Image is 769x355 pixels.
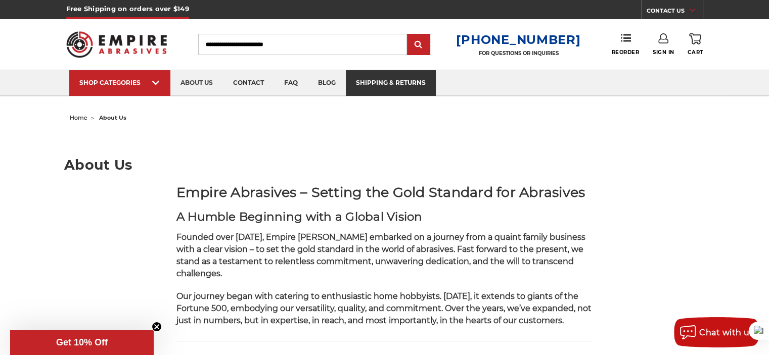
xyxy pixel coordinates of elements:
a: about us [170,70,223,96]
strong: Empire Abrasives – Setting the Gold Standard for Abrasives [176,184,585,200]
p: FOR QUESTIONS OR INQUIRIES [456,50,580,57]
a: CONTACT US [647,5,703,19]
span: Founded over [DATE], Empire [PERSON_NAME] embarked on a journey from a quaint family business wit... [176,232,585,278]
div: Get 10% OffClose teaser [10,330,154,355]
span: Our journey began with catering to enthusiastic home hobbyists. [DATE], it extends to giants of t... [176,291,592,325]
a: blog [308,70,346,96]
a: faq [274,70,308,96]
a: contact [223,70,274,96]
button: Close teaser [152,322,162,332]
a: shipping & returns [346,70,436,96]
a: [PHONE_NUMBER] [456,32,580,47]
strong: A Humble Beginning with a Global Vision [176,210,423,224]
a: Reorder [611,33,639,55]
span: Sign In [653,49,674,56]
span: Chat with us [699,328,754,337]
span: about us [99,114,126,121]
input: Submit [409,35,429,55]
span: Reorder [611,49,639,56]
a: home [70,114,87,121]
span: Get 10% Off [56,337,108,347]
div: SHOP CATEGORIES [79,79,160,86]
a: Cart [688,33,703,56]
h1: About Us [64,158,705,172]
span: Cart [688,49,703,56]
button: Chat with us [674,317,759,347]
img: Empire Abrasives [66,25,167,64]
